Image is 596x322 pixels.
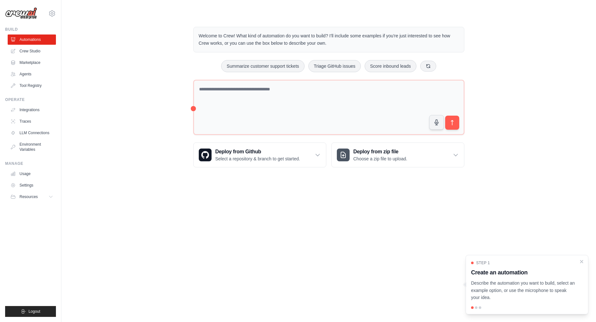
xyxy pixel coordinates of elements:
a: Environment Variables [8,139,56,155]
a: Agents [8,69,56,79]
a: Integrations [8,105,56,115]
a: Automations [8,34,56,45]
div: Operate [5,97,56,102]
a: Crew Studio [8,46,56,56]
div: Build [5,27,56,32]
a: Traces [8,116,56,126]
img: Logo [5,7,37,19]
span: Step 1 [476,260,490,265]
button: Triage GitHub issues [308,60,361,72]
div: Manage [5,161,56,166]
p: Choose a zip file to upload. [353,156,407,162]
span: Resources [19,194,38,199]
button: Logout [5,306,56,317]
iframe: Chat Widget [564,291,596,322]
button: Score inbound leads [365,60,416,72]
a: Marketplace [8,57,56,68]
a: Usage [8,169,56,179]
p: Welcome to Crew! What kind of automation do you want to build? I'll include some examples if you'... [199,32,459,47]
h3: Create an automation [471,268,575,277]
a: Settings [8,180,56,190]
a: Tool Registry [8,80,56,91]
a: LLM Connections [8,128,56,138]
p: Select a repository & branch to get started. [215,156,300,162]
h3: Deploy from zip file [353,148,407,156]
button: Summarize customer support tickets [221,60,304,72]
button: Close walkthrough [579,259,584,264]
button: Resources [8,192,56,202]
span: Logout [28,309,40,314]
p: Describe the automation you want to build, select an example option, or use the microphone to spe... [471,280,575,301]
h3: Deploy from Github [215,148,300,156]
